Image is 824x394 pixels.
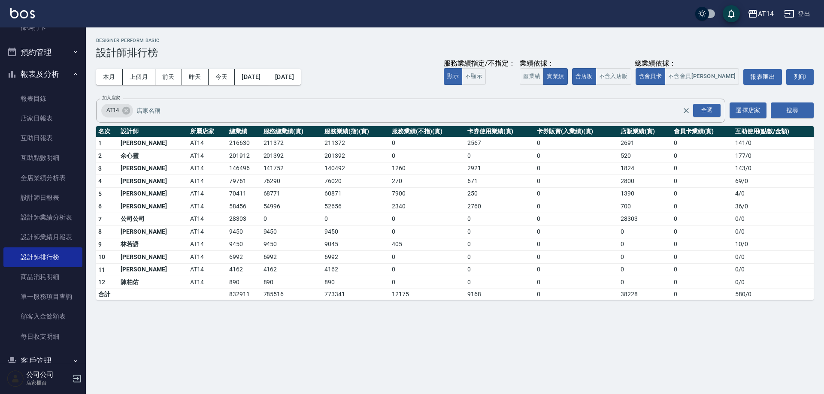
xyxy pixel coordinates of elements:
p: 店家櫃台 [26,379,70,387]
td: 2340 [390,200,465,213]
td: 0 [618,226,672,238]
td: AT14 [188,226,227,238]
td: 0 [672,187,733,200]
button: 實業績 [543,68,567,85]
td: 0 [672,289,733,300]
td: AT14 [188,238,227,251]
th: 服務業績(指)(實) [322,126,390,137]
td: 7900 [390,187,465,200]
td: 0 [261,213,323,226]
span: 2 [98,152,102,159]
button: 報表及分析 [3,63,82,85]
td: 0 [465,150,535,162]
td: 28303 [618,213,672,226]
td: 785516 [261,289,323,300]
a: 店家日報表 [3,108,82,128]
td: 林若語 [118,238,188,251]
td: 0 [465,251,535,264]
td: 0 [535,150,618,162]
td: 9045 [322,238,390,251]
td: 405 [390,238,465,251]
td: 0 [390,263,465,276]
div: AT14 [101,104,133,117]
td: 6992 [227,251,261,264]
td: 0 [672,276,733,289]
td: AT14 [188,187,227,200]
td: 9168 [465,289,535,300]
td: 36 / 0 [733,200,814,213]
td: 54996 [261,200,323,213]
td: 0 [672,251,733,264]
button: 選擇店家 [730,102,766,118]
table: a dense table [96,126,814,300]
button: 含會員卡 [636,68,666,85]
td: 890 [322,276,390,289]
div: 總業績依據： [572,59,739,68]
td: [PERSON_NAME] [118,187,188,200]
a: 設計師排行榜 [3,247,82,267]
td: 0 / 0 [733,226,814,238]
td: 0 [390,276,465,289]
td: 832911 [227,289,261,300]
td: 38228 [618,289,672,300]
td: 4162 [261,263,323,276]
td: 0 [465,213,535,226]
td: 4162 [227,263,261,276]
td: 0 [465,263,535,276]
td: 0 [535,175,618,188]
td: 9450 [261,226,323,238]
td: 0 [535,251,618,264]
span: 12 [98,279,106,286]
td: [PERSON_NAME] [118,263,188,276]
th: 服務業績(不指)(實) [390,126,465,137]
span: AT14 [101,106,124,114]
span: 3 [98,165,102,172]
th: 互助使用(點數/金額) [733,126,814,137]
td: 0 [618,238,672,251]
td: 773341 [322,289,390,300]
td: 0 [390,150,465,162]
button: 不含入店販 [596,68,631,85]
td: 211372 [261,137,323,150]
td: AT14 [188,150,227,162]
td: 0 / 0 [733,276,814,289]
td: 250 [465,187,535,200]
td: 0 [672,137,733,150]
td: [PERSON_NAME] [118,175,188,188]
td: 216630 [227,137,261,150]
td: 1390 [618,187,672,200]
span: 5 [98,190,102,197]
button: 前天 [155,69,182,85]
td: 890 [227,276,261,289]
td: AT14 [188,276,227,289]
td: 0 [618,263,672,276]
button: 客戶管理 [3,350,82,372]
button: [DATE] [268,69,301,85]
td: 140492 [322,162,390,175]
td: 0 [465,276,535,289]
h2: Designer Perform Basic [96,38,814,43]
td: 0 [322,213,390,226]
th: 服務總業績(實) [261,126,323,137]
input: 店家名稱 [134,103,697,118]
button: 不含會員[PERSON_NAME] [665,68,739,85]
td: 0 [672,238,733,251]
td: 69 / 0 [733,175,814,188]
th: 設計師 [118,126,188,137]
th: 店販業績(實) [618,126,672,137]
button: 昨天 [182,69,209,85]
h5: 公司公司 [26,370,70,379]
button: 虛業績 [520,68,544,85]
td: 58456 [227,200,261,213]
td: 9450 [322,226,390,238]
button: Clear [680,105,692,117]
th: 名次 [96,126,118,137]
td: 700 [618,200,672,213]
td: [PERSON_NAME] [118,200,188,213]
td: 141752 [261,162,323,175]
button: 上個月 [123,69,155,85]
td: 9450 [261,238,323,251]
td: 合計 [96,289,118,300]
button: 報表匯出 [743,69,782,85]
